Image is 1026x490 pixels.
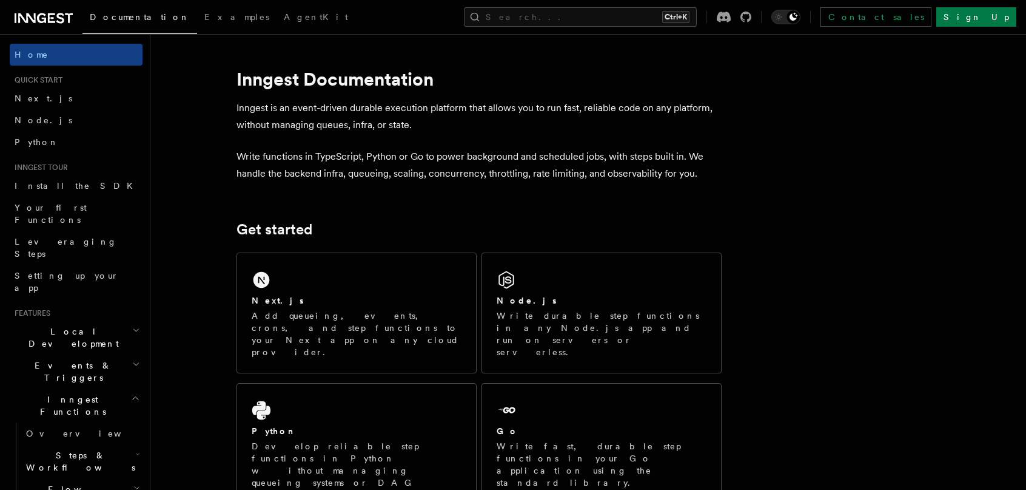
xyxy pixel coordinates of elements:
a: Node.jsWrite durable step functions in any Node.js app and run on servers or serverless. [481,253,722,373]
button: Local Development [10,321,142,355]
a: Your first Functions [10,197,142,231]
a: Python [10,131,142,153]
a: Setting up your app [10,265,142,299]
span: Documentation [90,12,190,22]
p: Write durable step functions in any Node.js app and run on servers or serverless. [497,310,706,358]
a: Leveraging Steps [10,231,142,265]
span: Leveraging Steps [15,237,117,259]
span: Your first Functions [15,203,87,225]
span: Python [15,137,59,147]
h2: Go [497,425,518,437]
span: Local Development [10,325,132,350]
a: Documentation [82,4,197,34]
span: Events & Triggers [10,359,132,384]
kbd: Ctrl+K [662,11,689,23]
button: Inngest Functions [10,389,142,423]
a: Get started [236,221,312,238]
span: Features [10,308,50,318]
h1: Inngest Documentation [236,68,722,90]
p: Add queueing, events, crons, and step functions to your Next app on any cloud provider. [252,310,461,358]
button: Toggle dark mode [771,10,800,24]
button: Search...Ctrl+K [464,7,697,27]
span: Next.js [15,94,72,103]
a: Sign Up [936,7,1016,27]
span: Home [15,49,49,61]
a: AgentKit [277,4,355,33]
a: Next.jsAdd queueing, events, crons, and step functions to your Next app on any cloud provider. [236,253,477,373]
a: Examples [197,4,277,33]
a: Contact sales [820,7,931,27]
h2: Node.js [497,294,557,307]
span: AgentKit [284,12,348,22]
span: Overview [26,429,151,438]
span: Quick start [10,75,62,85]
span: Inngest tour [10,163,68,172]
h2: Python [252,425,297,437]
p: Write functions in TypeScript, Python or Go to power background and scheduled jobs, with steps bu... [236,148,722,182]
span: Inngest Functions [10,393,131,418]
span: Setting up your app [15,271,119,293]
button: Steps & Workflows [21,444,142,478]
p: Write fast, durable step functions in your Go application using the standard library. [497,440,706,489]
span: Steps & Workflows [21,449,135,474]
a: Install the SDK [10,175,142,197]
h2: Next.js [252,294,304,307]
a: Next.js [10,87,142,109]
span: Examples [204,12,269,22]
span: Install the SDK [15,181,140,191]
a: Overview [21,423,142,444]
button: Events & Triggers [10,355,142,389]
span: Node.js [15,115,72,125]
p: Inngest is an event-driven durable execution platform that allows you to run fast, reliable code ... [236,100,722,134]
a: Home [10,44,142,66]
a: Node.js [10,109,142,131]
